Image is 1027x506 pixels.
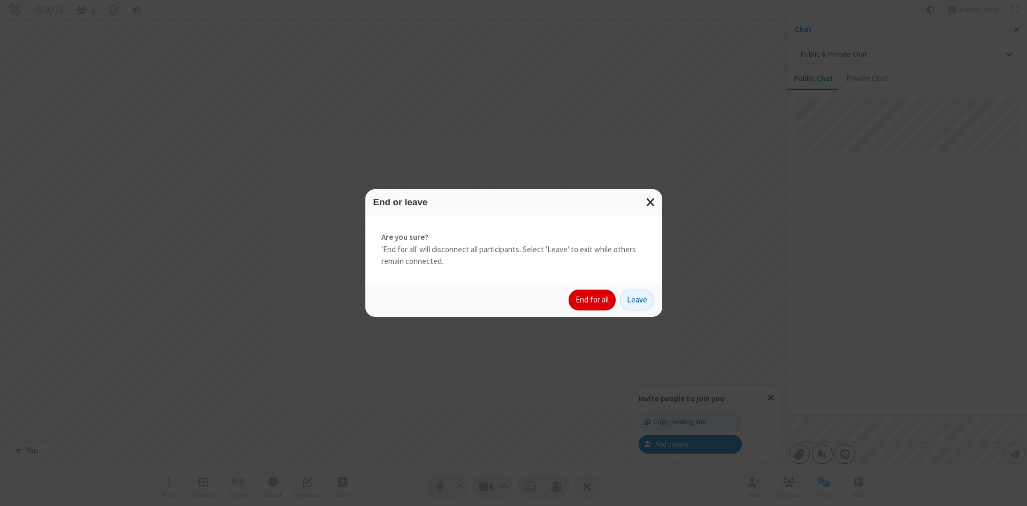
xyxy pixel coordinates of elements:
[640,189,662,215] button: Close modal
[620,290,654,311] button: Leave
[569,290,616,311] button: End for all
[365,215,662,284] div: 'End for all' will disconnect all participants. Select 'Leave' to exit while others remain connec...
[381,231,646,244] strong: Are you sure?
[373,197,654,207] h3: End or leave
